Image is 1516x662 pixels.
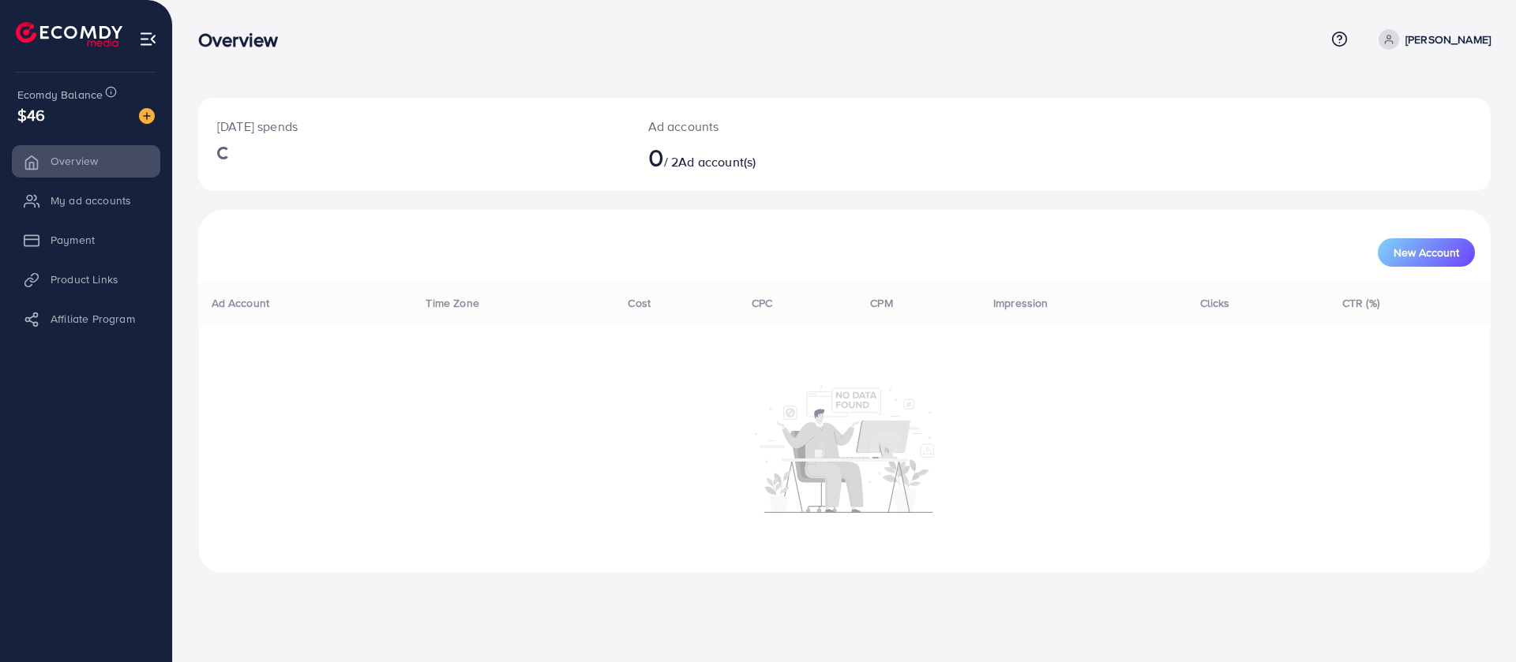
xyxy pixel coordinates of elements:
[1405,30,1491,49] p: [PERSON_NAME]
[16,22,122,47] img: logo
[139,30,157,48] img: menu
[17,87,103,103] span: Ecomdy Balance
[648,142,933,172] h2: / 2
[678,153,756,170] span: Ad account(s)
[217,117,610,136] p: [DATE] spends
[648,117,933,136] p: Ad accounts
[198,28,291,51] h3: Overview
[17,103,45,126] span: $46
[1394,247,1459,258] span: New Account
[1372,29,1491,50] a: [PERSON_NAME]
[1378,238,1475,267] button: New Account
[139,108,155,124] img: image
[648,139,664,175] span: 0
